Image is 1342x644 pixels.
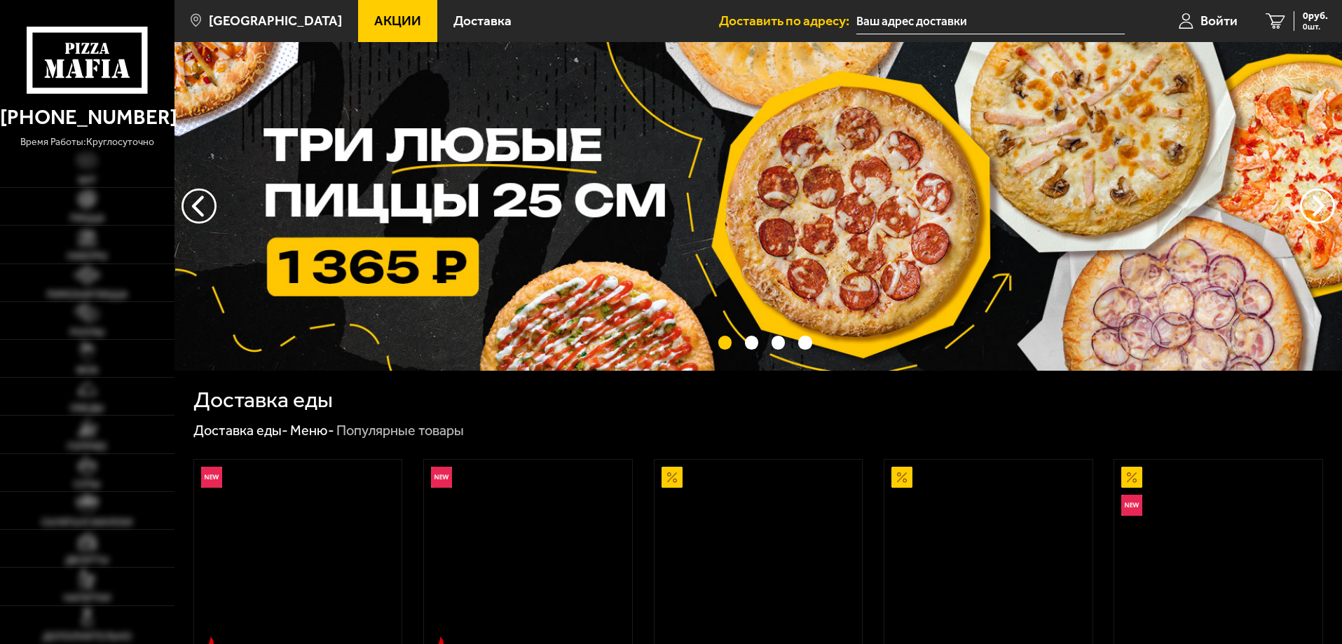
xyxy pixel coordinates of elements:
span: WOK [76,366,98,376]
a: Меню- [290,422,334,439]
span: [GEOGRAPHIC_DATA] [209,14,342,27]
span: Дополнительно [43,632,132,642]
img: Новинка [201,467,222,488]
span: Доставить по адресу: [719,14,856,27]
span: Пицца [70,214,104,224]
button: предыдущий [1300,189,1335,224]
img: Акционный [891,467,912,488]
button: точки переключения [718,336,732,349]
span: 0 руб. [1303,11,1328,21]
span: Напитки [64,594,111,603]
span: Акции [374,14,421,27]
button: точки переключения [798,336,812,349]
button: точки переключения [772,336,785,349]
span: Супы [74,480,100,490]
span: 0 шт. [1303,22,1328,31]
span: Доставка [453,14,512,27]
span: Римская пицца [47,290,128,300]
span: Войти [1200,14,1238,27]
button: точки переключения [745,336,758,349]
span: Наборы [67,252,107,261]
img: Новинка [431,467,452,488]
span: Горячее [67,442,107,452]
span: Обеды [70,404,104,413]
img: Новинка [1121,495,1142,516]
span: Десерты [65,556,109,566]
img: Акционный [1121,467,1142,488]
span: Салаты и закуски [41,518,132,528]
button: следующий [182,189,217,224]
input: Ваш адрес доставки [856,8,1125,34]
img: Акционный [662,467,683,488]
div: Популярные товары [336,422,464,440]
span: Хит [78,176,97,186]
a: Доставка еды- [193,422,288,439]
h1: Доставка еды [193,389,333,411]
span: Роллы [70,328,104,338]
